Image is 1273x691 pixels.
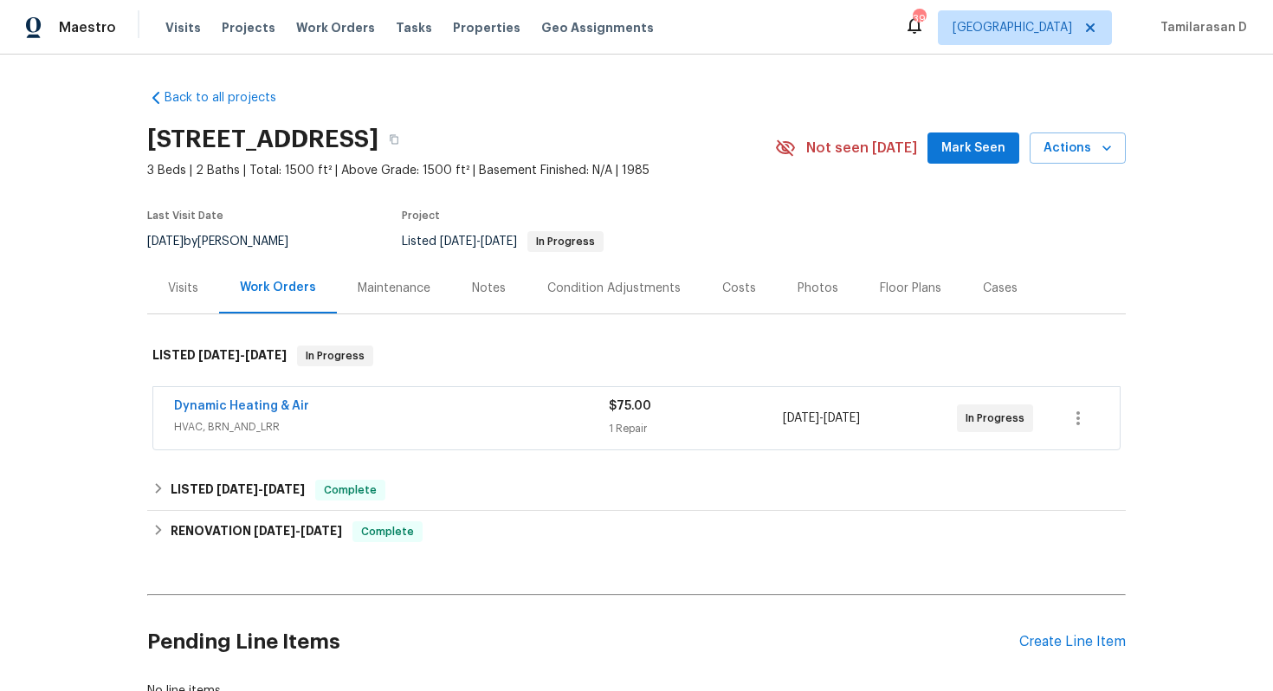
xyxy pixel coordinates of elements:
h6: LISTED [152,345,287,366]
div: LISTED [DATE]-[DATE]Complete [147,469,1126,511]
span: Mark Seen [941,138,1005,159]
span: In Progress [966,410,1031,427]
span: - [198,349,287,361]
span: Projects [222,19,275,36]
span: [DATE] [245,349,287,361]
span: [DATE] [783,412,819,424]
span: - [216,483,305,495]
span: Complete [317,481,384,499]
button: Actions [1030,132,1126,165]
div: Create Line Item [1019,634,1126,650]
div: Condition Adjustments [547,280,681,297]
span: [GEOGRAPHIC_DATA] [953,19,1072,36]
span: - [783,410,860,427]
div: Maintenance [358,280,430,297]
span: Visits [165,19,201,36]
span: [DATE] [216,483,258,495]
div: 39 [913,10,925,28]
h6: RENOVATION [171,521,342,542]
div: Work Orders [240,279,316,296]
span: [DATE] [440,236,476,248]
span: $75.00 [609,400,651,412]
div: Visits [168,280,198,297]
span: [DATE] [263,483,305,495]
span: In Progress [529,236,602,247]
span: Work Orders [296,19,375,36]
span: [DATE] [147,236,184,248]
div: RENOVATION [DATE]-[DATE]Complete [147,511,1126,552]
div: Notes [472,280,506,297]
span: Actions [1044,138,1112,159]
h2: [STREET_ADDRESS] [147,131,378,148]
span: Not seen [DATE] [806,139,917,157]
h6: LISTED [171,480,305,500]
div: Costs [722,280,756,297]
span: [DATE] [254,525,295,537]
div: Photos [798,280,838,297]
span: Tasks [396,22,432,34]
span: HVAC, BRN_AND_LRR [174,418,609,436]
div: Floor Plans [880,280,941,297]
span: Complete [354,523,421,540]
span: Maestro [59,19,116,36]
div: Cases [983,280,1018,297]
div: LISTED [DATE]-[DATE]In Progress [147,328,1126,384]
span: In Progress [299,347,372,365]
span: Tamilarasan D [1153,19,1247,36]
span: Last Visit Date [147,210,223,221]
span: Listed [402,236,604,248]
div: by [PERSON_NAME] [147,231,309,252]
span: [DATE] [481,236,517,248]
a: Back to all projects [147,89,313,107]
div: 1 Repair [609,420,783,437]
span: [DATE] [198,349,240,361]
span: [DATE] [300,525,342,537]
span: 3 Beds | 2 Baths | Total: 1500 ft² | Above Grade: 1500 ft² | Basement Finished: N/A | 1985 [147,162,775,179]
span: [DATE] [824,412,860,424]
span: Project [402,210,440,221]
button: Copy Address [378,124,410,155]
a: Dynamic Heating & Air [174,400,309,412]
h2: Pending Line Items [147,602,1019,682]
span: Geo Assignments [541,19,654,36]
span: - [440,236,517,248]
button: Mark Seen [927,132,1019,165]
span: Properties [453,19,520,36]
span: - [254,525,342,537]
